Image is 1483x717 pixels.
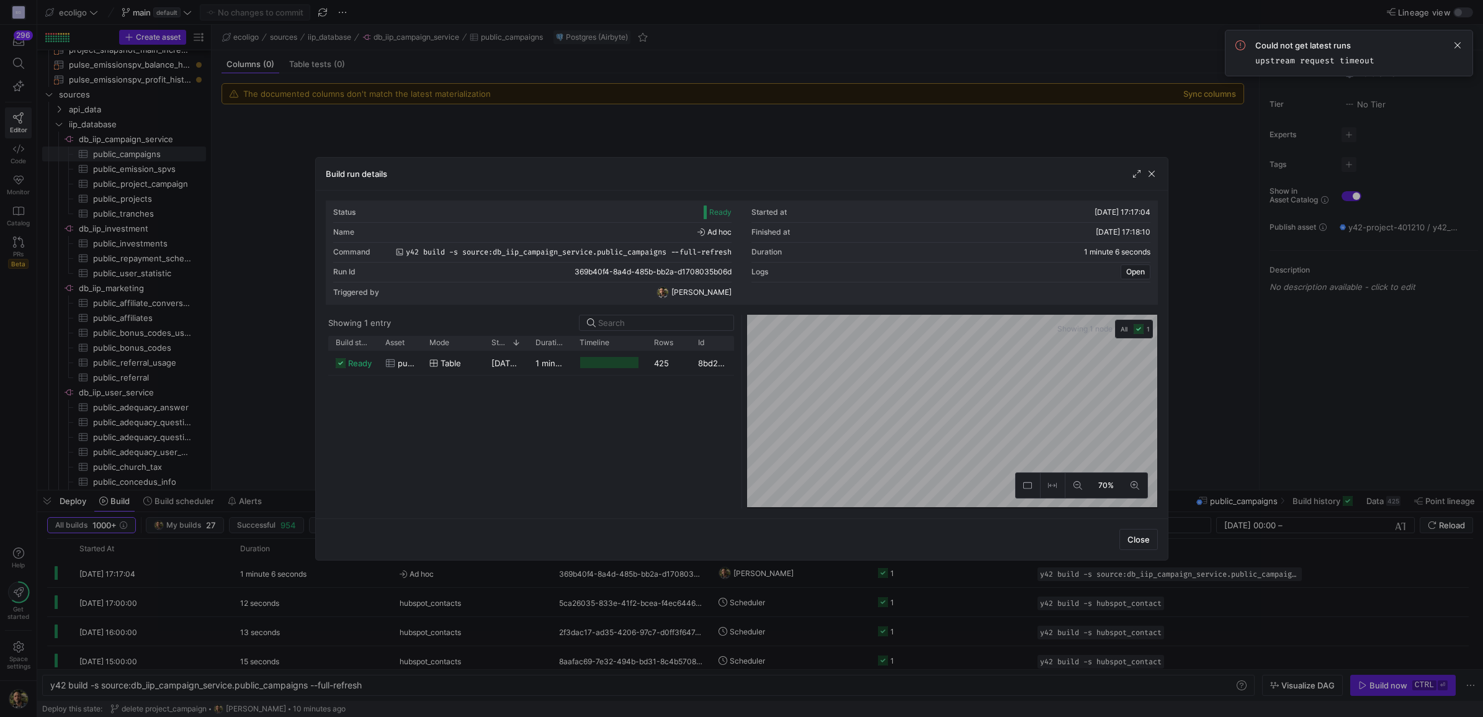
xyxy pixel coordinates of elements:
span: Ready [709,208,732,217]
span: ready [348,351,372,376]
h3: Build run details [326,169,387,179]
span: Build status [336,338,370,347]
div: Name [333,228,354,237]
div: Duration [751,248,782,256]
span: public_campaigns [398,351,414,376]
span: Ad hoc [697,228,732,237]
span: [DATE] 17:18:10 [1096,227,1150,237]
code: upstream request timeout [1255,55,1374,66]
y42-duration: 1 minute 4 seconds [535,358,611,368]
div: Finished at [751,228,790,237]
span: Duration [535,338,565,347]
div: Showing 1 entry [328,318,391,328]
input: Search [598,318,726,328]
div: Started at [751,208,787,217]
span: Mode [429,338,449,347]
span: [DATE] 17:17:06 [491,358,552,368]
span: [DATE] 17:17:04 [1095,207,1150,217]
div: 425 [647,351,691,375]
span: [PERSON_NAME] [671,288,732,297]
span: 369b40f4-8a4d-485b-bb2a-d1708035b06d [575,268,732,276]
img: https://storage.googleapis.com/y42-prod-data-exchange/images/7e7RzXvUWcEhWhf8BYUbRCghczaQk4zBh2Nv... [656,286,669,299]
button: Open [1121,264,1150,279]
span: Open [1126,268,1145,276]
span: Started at [491,338,507,347]
span: y42 build -s source:db_iip_campaign_service.public_campaigns --full-refresh [406,248,732,256]
span: Rows [654,338,673,347]
div: Status [333,208,356,217]
span: Timeline [580,338,609,347]
span: Asset [385,338,405,347]
button: Close [1119,529,1158,550]
span: Id [698,338,704,347]
div: Command [333,248,370,256]
button: 70% [1090,473,1122,498]
span: table [441,351,461,376]
div: Triggered by [333,288,379,297]
span: Close [1127,534,1150,544]
span: Could not get latest runs [1255,40,1374,50]
div: Logs [751,268,768,276]
y42-duration: 1 minute 6 seconds [1084,248,1150,256]
div: 8bd2e93f-f963-4687-9b97-82a80181e92b [691,351,734,375]
span: 70% [1096,479,1116,492]
span: 1 [1147,325,1150,333]
span: Showing 1 node [1057,325,1115,333]
span: All [1121,324,1127,334]
div: Run Id [333,268,356,276]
